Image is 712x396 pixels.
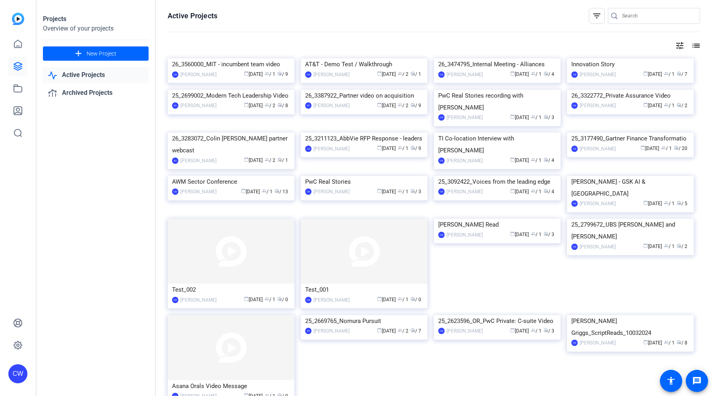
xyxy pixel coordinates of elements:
span: radio [544,114,548,119]
mat-icon: add [74,49,83,59]
span: / 1 [531,158,542,163]
span: radio [677,200,681,205]
div: [PERSON_NAME] [313,71,350,79]
span: group [664,102,669,107]
div: RS [305,328,311,334]
span: [DATE] [643,340,662,346]
div: CW [438,232,445,238]
div: CW [571,102,578,109]
span: [DATE] [377,328,396,334]
span: / 4 [544,71,554,77]
span: / 4 [544,189,554,194]
div: Innovation Story [571,58,689,70]
div: Test_002 [172,284,290,296]
span: / 1 [664,201,675,206]
div: CW [305,146,311,152]
div: CW [172,297,178,303]
span: [DATE] [510,158,529,163]
span: / 20 [674,146,687,151]
div: CW [571,200,578,207]
span: group [398,188,402,193]
span: group [531,157,536,162]
span: / 2 [398,328,408,334]
span: / 8 [277,103,288,108]
span: calendar_today [377,188,382,193]
span: [DATE] [377,71,396,77]
div: 25_3211123_AbbVie RFP Response - leaders [305,133,423,144]
div: RS [172,102,178,109]
div: CW [438,328,445,334]
div: [PERSON_NAME] Griggs_ScriptReads_10032024 [571,315,689,339]
span: radio [410,296,415,301]
span: radio [677,243,681,248]
div: 26_3322772_Private Assurance Video [571,90,689,102]
span: radio [410,328,415,333]
span: calendar_today [377,71,382,76]
div: 25_3092422_Voices from the leading edge [438,176,556,188]
h1: Active Projects [168,11,217,21]
span: [DATE] [377,103,396,108]
span: group [262,188,267,193]
span: radio [277,296,282,301]
span: [DATE] [510,71,529,77]
span: group [265,102,269,107]
span: group [531,114,536,119]
span: [DATE] [244,297,263,302]
span: calendar_today [241,188,246,193]
span: group [265,71,269,76]
div: PwC Real Stories recording with [PERSON_NAME] [438,90,556,113]
span: calendar_today [244,71,249,76]
span: calendar_today [244,102,249,107]
span: / 9 [410,103,421,108]
span: radio [277,157,282,162]
div: CW [571,340,578,346]
span: group [664,243,669,248]
span: / 1 [398,146,408,151]
span: [DATE] [640,146,659,151]
span: / 1 [531,232,542,237]
div: Projects [43,14,149,24]
mat-icon: list [691,41,700,50]
span: New Project [87,50,116,58]
span: calendar_today [643,102,648,107]
span: calendar_today [377,328,382,333]
div: PwC Real Stories [305,176,423,188]
span: group [531,231,536,236]
span: group [661,145,666,150]
span: radio [410,145,415,150]
div: 26_3474795_Internal Meeting - Alliances [438,58,556,70]
div: CW [438,188,445,195]
button: New Project [43,46,149,61]
span: calendar_today [510,114,515,119]
span: calendar_today [510,231,515,236]
span: [DATE] [377,189,396,194]
span: / 1 [265,71,275,77]
div: 25_2669765_Nomura Pursuit [305,315,423,327]
span: calendar_today [377,145,382,150]
span: calendar_today [377,296,382,301]
div: CW [571,244,578,250]
div: [PERSON_NAME] [447,231,483,239]
span: [DATE] [643,244,662,249]
div: CW [438,114,445,121]
span: calendar_today [244,157,249,162]
span: calendar_today [643,340,648,344]
span: / 1 [661,146,672,151]
span: radio [410,102,415,107]
div: [PERSON_NAME] [180,188,217,196]
span: calendar_today [640,145,645,150]
span: / 9 [277,71,288,77]
div: AWM Sector Conference [172,176,290,188]
span: / 7 [410,328,421,334]
span: calendar_today [510,328,515,333]
div: [PERSON_NAME] [580,339,616,347]
span: radio [677,102,681,107]
span: / 4 [544,158,554,163]
span: [DATE] [377,146,396,151]
div: CW [8,364,27,383]
span: / 1 [664,71,675,77]
span: calendar_today [244,296,249,301]
div: 25_3177490_Gartner Finance Transformatio [571,133,689,144]
span: / 2 [677,244,687,249]
div: [PERSON_NAME] [580,145,616,153]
